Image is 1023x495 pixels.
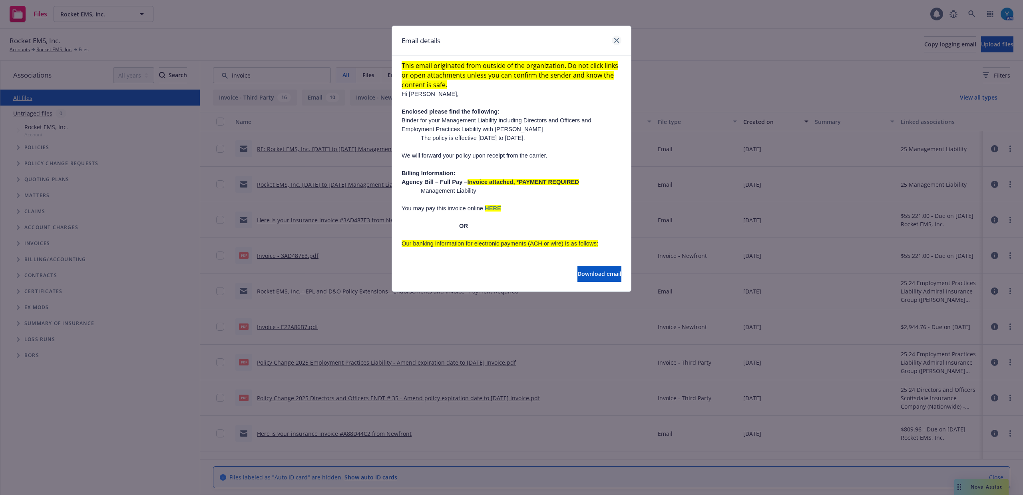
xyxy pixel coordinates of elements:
span: OR [459,223,468,229]
span: Hi [PERSON_NAME], [402,91,459,97]
span: Agency Bill – Full Pay – [402,179,579,185]
span: Billing Information: [402,170,455,176]
span: Our banking information for electronic payments (ACH or wire) is as follows: [402,240,598,247]
span: Management Liability [421,188,476,194]
h1: Email details [402,36,440,46]
span: Binder for your Management Liability including Directors and Officers and Employment Practices Li... [402,117,591,132]
span: Download email [577,270,621,277]
span: You may pay this invoice online [402,205,501,212]
span: Enclosed please find the following: [402,108,500,115]
span: Invoice attached, *PAYMENT REQUIRED [468,179,579,185]
span: We will forward your policy upon receipt from the carrier. [402,152,547,159]
span: This email originated from outside of the organization. Do not click links or open attachments un... [402,61,618,89]
span: The policy is effective [DATE] to [DATE]. [421,135,525,141]
a: close [612,36,621,45]
a: HERE [485,205,501,212]
button: Download email [577,266,621,282]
